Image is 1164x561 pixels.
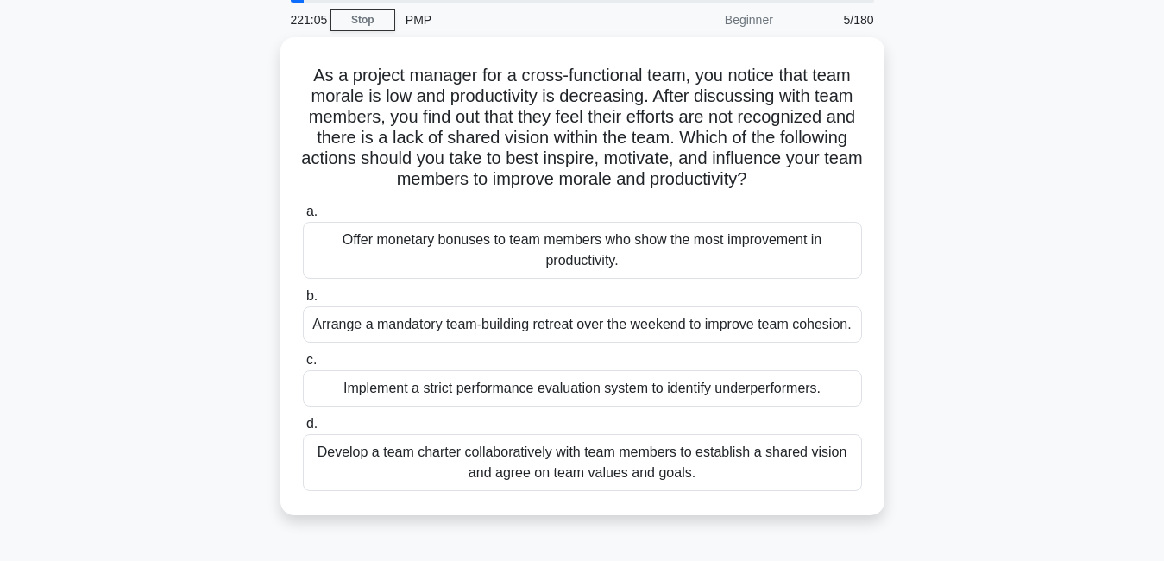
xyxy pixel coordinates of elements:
[303,370,862,407] div: Implement a strict performance evaluation system to identify underperformers.
[303,434,862,491] div: Develop a team charter collaboratively with team members to establish a shared vision and agree o...
[306,288,318,303] span: b.
[330,9,395,31] a: Stop
[303,306,862,343] div: Arrange a mandatory team-building retreat over the weekend to improve team cohesion.
[303,222,862,279] div: Offer monetary bonuses to team members who show the most improvement in productivity.
[632,3,783,37] div: Beginner
[301,65,864,191] h5: As a project manager for a cross-functional team, you notice that team morale is low and producti...
[280,3,330,37] div: 221:05
[395,3,632,37] div: PMP
[306,416,318,431] span: d.
[306,204,318,218] span: a.
[306,352,317,367] span: c.
[783,3,884,37] div: 5/180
